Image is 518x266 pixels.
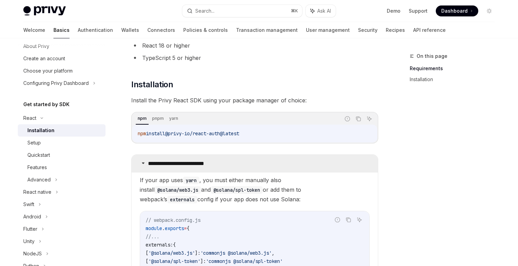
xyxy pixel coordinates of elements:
a: Requirements [410,63,500,74]
a: Policies & controls [183,22,228,38]
span: [ [146,250,148,256]
a: Security [358,22,378,38]
li: React 18 or higher [131,41,378,50]
button: Copy the contents from the code block [344,215,353,224]
span: 'commonjs @solana/spl-token' [206,258,283,264]
span: , [272,250,274,256]
span: '@solana/web3.js' [148,250,195,256]
span: If your app uses , you must either manually also install and or add them to webpack’s config if y... [140,175,370,204]
a: Installation [410,74,500,85]
button: Copy the contents from the code block [354,114,363,123]
div: Android [23,213,41,221]
span: { [187,225,189,231]
a: Features [18,161,106,174]
span: Installation [131,79,173,90]
span: install [146,130,165,137]
span: npm [138,130,146,137]
a: Create an account [18,52,106,65]
div: React [23,114,36,122]
span: 'commonjs @solana/web3.js' [200,250,272,256]
span: externals: [146,242,173,248]
div: npm [136,114,149,123]
code: @solana/web3.js [155,186,201,194]
button: Ask AI [306,5,336,17]
div: Advanced [27,176,51,184]
span: { [173,242,176,248]
a: Authentication [78,22,113,38]
code: externals [167,196,197,203]
span: Install the Privy React SDK using your package manager of choice: [131,96,378,105]
span: module [146,225,162,231]
span: [ [146,258,148,264]
div: Setup [27,139,41,147]
a: Setup [18,137,106,149]
a: Dashboard [436,5,478,16]
a: Installation [18,124,106,137]
div: Configuring Privy Dashboard [23,79,89,87]
a: Connectors [147,22,175,38]
span: = [184,225,187,231]
span: Ask AI [317,8,331,14]
div: pnpm [150,114,166,123]
a: API reference [413,22,446,38]
button: Ask AI [355,215,364,224]
code: @solana/spl-token [211,186,263,194]
div: Choose your platform [23,67,73,75]
span: . [162,225,165,231]
div: Swift [23,200,34,208]
span: // webpack.config.js [146,217,200,223]
button: Ask AI [365,114,374,123]
button: Search...⌘K [182,5,302,17]
span: exports [165,225,184,231]
a: Recipes [386,22,405,38]
code: yarn [183,177,199,184]
a: Choose your platform [18,65,106,77]
button: Report incorrect code [333,215,342,224]
a: Transaction management [236,22,298,38]
a: Support [409,8,428,14]
div: Unity [23,237,35,245]
div: React native [23,188,51,196]
div: Search... [195,7,214,15]
div: NodeJS [23,250,42,258]
a: Demo [387,8,400,14]
span: //... [146,233,159,240]
button: Toggle dark mode [484,5,495,16]
span: ⌘ K [291,8,298,14]
div: Create an account [23,54,65,63]
a: Welcome [23,22,45,38]
div: Installation [27,126,54,135]
a: Quickstart [18,149,106,161]
li: TypeScript 5 or higher [131,53,378,63]
span: ]: [200,258,206,264]
a: Basics [53,22,70,38]
div: Flutter [23,225,37,233]
span: On this page [417,52,447,60]
span: '@solana/spl-token' [148,258,200,264]
h5: Get started by SDK [23,100,70,109]
div: Features [27,163,47,172]
div: yarn [167,114,180,123]
button: Report incorrect code [343,114,352,123]
div: Quickstart [27,151,50,159]
img: light logo [23,6,66,16]
span: @privy-io/react-auth@latest [165,130,239,137]
span: Dashboard [441,8,468,14]
a: User management [306,22,350,38]
a: Wallets [121,22,139,38]
span: ]: [195,250,200,256]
